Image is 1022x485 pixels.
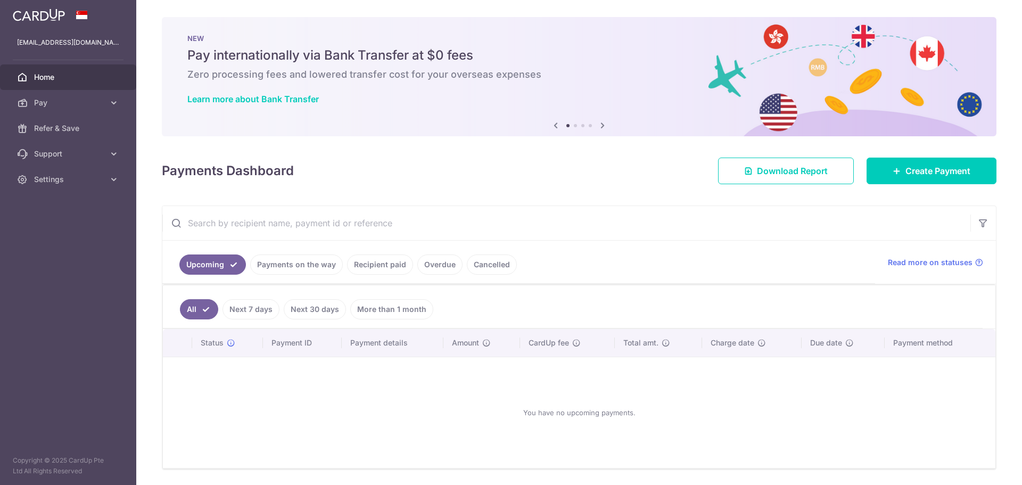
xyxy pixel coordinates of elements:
img: CardUp [13,9,65,21]
a: Payments on the way [250,254,343,275]
h6: Zero processing fees and lowered transfer cost for your overseas expenses [187,68,971,81]
a: Learn more about Bank Transfer [187,94,319,104]
span: Due date [810,338,842,348]
p: NEW [187,34,971,43]
span: Support [34,149,104,159]
a: Read more on statuses [888,257,983,268]
span: Settings [34,174,104,185]
th: Payment details [342,329,444,357]
a: Overdue [417,254,463,275]
input: Search by recipient name, payment id or reference [162,206,970,240]
span: Charge date [711,338,754,348]
a: Create Payment [867,158,996,184]
img: Bank transfer banner [162,17,996,136]
div: You have no upcoming payments. [176,366,983,459]
a: All [180,299,218,319]
span: Home [34,72,104,83]
th: Payment ID [263,329,342,357]
a: Next 7 days [222,299,279,319]
span: Create Payment [905,165,970,177]
a: Recipient paid [347,254,413,275]
span: Read more on statuses [888,257,972,268]
span: Status [201,338,224,348]
span: Download Report [757,165,828,177]
a: Upcoming [179,254,246,275]
th: Payment method [885,329,995,357]
span: Total amt. [623,338,658,348]
span: Refer & Save [34,123,104,134]
span: CardUp fee [529,338,569,348]
a: More than 1 month [350,299,433,319]
h4: Payments Dashboard [162,161,294,180]
a: Next 30 days [284,299,346,319]
p: [EMAIL_ADDRESS][DOMAIN_NAME] [17,37,119,48]
h5: Pay internationally via Bank Transfer at $0 fees [187,47,971,64]
span: Pay [34,97,104,108]
a: Download Report [718,158,854,184]
a: Cancelled [467,254,517,275]
span: Amount [452,338,479,348]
